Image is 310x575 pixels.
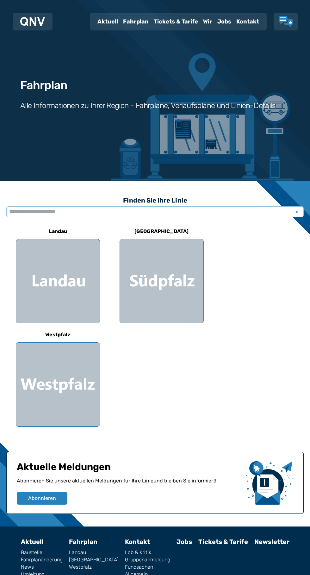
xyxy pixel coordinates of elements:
a: Lob & Kritik [279,16,293,27]
a: Aktuell [21,538,44,546]
a: Baustelle [21,550,63,555]
h3: Alle Informationen zu Ihrer Region - Fahrpläne, Verlaufspläne und Linien-Details [20,100,276,111]
h6: Westpfalz [43,330,73,340]
a: Landau [69,550,119,555]
a: Kontakt [125,538,150,546]
a: Lob & Kritik [125,550,170,555]
img: newsletter [246,461,293,505]
a: Aktuell [95,13,121,30]
span: Abonnieren [28,494,56,502]
a: [GEOGRAPHIC_DATA] [69,557,119,562]
h1: Fahrplan [20,79,67,92]
a: Jobs [215,13,234,30]
a: [GEOGRAPHIC_DATA] Region Südpfalz [120,224,204,323]
a: Gruppenanmeldung [125,557,170,562]
a: QNV Logo [20,15,45,28]
h6: Landau [46,226,70,236]
a: Fahrplan [69,538,97,546]
a: Landau Region Landau [16,224,100,323]
span: x [292,208,301,216]
a: Westpfalz [69,565,119,570]
h1: Aktuelle Meldungen [17,461,241,477]
a: Tickets & Tarife [198,538,248,546]
a: Fahrplan [121,13,151,30]
p: Abonnieren Sie unsere aktuellen Meldungen für Ihre Linie und bleiben Sie informiert! [17,477,241,492]
a: Fundsachen [125,565,170,570]
a: News [21,565,63,570]
h3: Finden Sie Ihre Linie [6,193,304,207]
h6: [GEOGRAPHIC_DATA] [132,226,191,236]
a: Newsletter [254,538,289,546]
button: Abonnieren [17,492,67,505]
a: Tickets & Tarife [151,13,201,30]
a: Fahrplanänderung [21,557,63,562]
a: Jobs [177,538,192,546]
a: Kontakt [234,13,262,30]
a: Wir [201,13,215,30]
a: Westpfalz Region Westpfalz [16,327,100,427]
img: QNV Logo [20,17,45,26]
